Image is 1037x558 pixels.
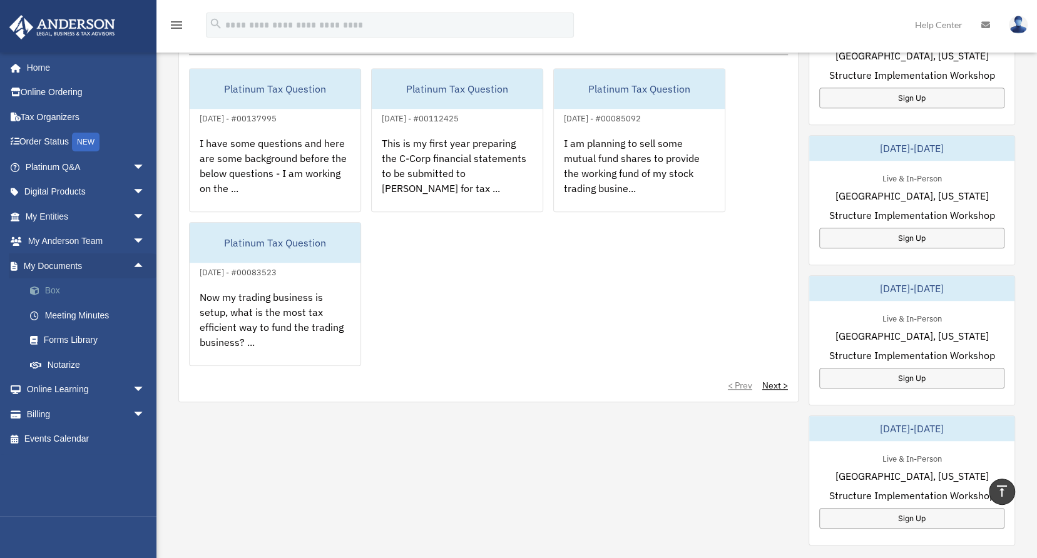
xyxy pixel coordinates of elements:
[169,18,184,33] i: menu
[190,126,360,223] div: I have some questions and here are some background before the below questions - I am working on t...
[1009,16,1028,34] img: User Pic
[9,427,164,452] a: Events Calendar
[189,222,361,366] a: Platinum Tax Question[DATE] - #00083523Now my trading business is setup, what is the most tax eff...
[6,15,119,39] img: Anderson Advisors Platinum Portal
[72,133,100,151] div: NEW
[190,111,287,124] div: [DATE] - #00137995
[190,69,360,109] div: Platinum Tax Question
[133,402,158,427] span: arrow_drop_down
[835,328,988,343] span: [GEOGRAPHIC_DATA], [US_STATE]
[9,155,164,180] a: Platinum Q&Aarrow_drop_down
[872,171,951,184] div: Live & In-Person
[190,280,360,377] div: Now my trading business is setup, what is the most tax efficient way to fund the trading business...
[819,368,1004,388] a: Sign Up
[372,126,543,223] div: This is my first year preparing the C-Corp financial statements to be submitted to [PERSON_NAME] ...
[9,80,164,105] a: Online Ordering
[829,68,994,83] span: Structure Implementation Workshop
[554,69,725,109] div: Platinum Tax Question
[9,377,164,402] a: Online Learningarrow_drop_down
[133,155,158,180] span: arrow_drop_down
[9,55,158,80] a: Home
[829,208,994,223] span: Structure Implementation Workshop
[809,276,1014,301] div: [DATE]-[DATE]
[994,484,1009,499] i: vertical_align_top
[554,126,725,223] div: I am planning to sell some mutual fund shares to provide the working fund of my stock trading bus...
[372,69,543,109] div: Platinum Tax Question
[819,228,1004,248] a: Sign Up
[133,229,158,255] span: arrow_drop_down
[819,88,1004,108] a: Sign Up
[18,328,164,353] a: Forms Library
[554,111,651,124] div: [DATE] - #00085092
[18,352,164,377] a: Notarize
[9,204,164,229] a: My Entitiesarrow_drop_down
[18,278,164,303] a: Box
[190,265,287,278] div: [DATE] - #00083523
[553,68,725,212] a: Platinum Tax Question[DATE] - #00085092I am planning to sell some mutual fund shares to provide t...
[872,451,951,464] div: Live & In-Person
[189,68,361,212] a: Platinum Tax Question[DATE] - #00137995I have some questions and here are some background before ...
[872,311,951,324] div: Live & In-Person
[169,22,184,33] a: menu
[989,479,1015,505] a: vertical_align_top
[18,303,164,328] a: Meeting Minutes
[829,488,994,503] span: Structure Implementation Workshop
[9,402,164,427] a: Billingarrow_drop_down
[133,253,158,279] span: arrow_drop_up
[835,48,988,63] span: [GEOGRAPHIC_DATA], [US_STATE]
[835,469,988,484] span: [GEOGRAPHIC_DATA], [US_STATE]
[372,111,469,124] div: [DATE] - #00112425
[809,136,1014,161] div: [DATE]-[DATE]
[9,229,164,254] a: My Anderson Teamarrow_drop_down
[835,188,988,203] span: [GEOGRAPHIC_DATA], [US_STATE]
[9,129,164,155] a: Order StatusNEW
[762,379,788,392] a: Next >
[9,253,164,278] a: My Documentsarrow_drop_up
[371,68,543,212] a: Platinum Tax Question[DATE] - #00112425This is my first year preparing the C-Corp financial state...
[133,377,158,403] span: arrow_drop_down
[829,348,994,363] span: Structure Implementation Workshop
[133,180,158,205] span: arrow_drop_down
[809,416,1014,441] div: [DATE]-[DATE]
[819,508,1004,529] a: Sign Up
[133,204,158,230] span: arrow_drop_down
[9,104,164,129] a: Tax Organizers
[9,180,164,205] a: Digital Productsarrow_drop_down
[209,17,223,31] i: search
[190,223,360,263] div: Platinum Tax Question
